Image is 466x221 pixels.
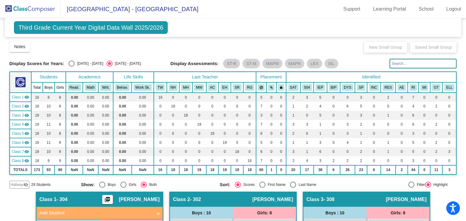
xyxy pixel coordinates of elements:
[286,93,300,102] td: 2
[300,82,314,93] th: 504 Plan
[167,93,179,102] td: 0
[367,138,381,147] td: 0
[231,120,243,129] td: 0
[243,102,256,111] td: 0
[286,129,300,138] td: 2
[266,82,276,93] th: Keep with students
[231,82,243,93] th: Susie Rosales
[314,93,327,102] td: 5
[36,207,163,219] mat-expansion-panel-header: Add Student
[419,111,430,120] td: 0
[231,102,243,111] td: 0
[218,138,231,147] td: 19
[408,111,419,120] td: 6
[276,102,286,111] td: 0
[367,93,381,102] td: 0
[396,138,408,147] td: 0
[192,102,206,111] td: 0
[167,82,179,93] th: Nina Hollingsworth
[300,111,314,120] td: 0
[396,93,408,102] td: 0
[430,111,443,120] td: 0
[420,84,428,91] button: MI
[442,111,456,120] td: 0
[223,59,240,68] mat-chip: ST-R
[381,111,396,120] td: 1
[179,111,192,120] td: 18
[286,102,300,111] td: 1
[66,147,83,156] td: 0.00
[327,93,340,102] td: 0
[206,102,219,111] td: 0
[231,138,243,147] td: 0
[104,196,111,205] mat-icon: picture_as_pdf
[390,59,457,68] input: Search...
[442,102,456,111] td: 0
[113,102,132,111] td: 0.00
[132,93,154,102] td: 0.00
[442,138,456,147] td: 0
[419,138,430,147] td: 0
[24,140,29,145] mat-icon: visibility
[316,84,325,91] button: IEP
[12,131,24,136] span: Class 5
[381,93,396,102] td: 2
[206,93,219,102] td: 0
[10,129,31,138] td: Anna Custer - 309
[396,102,408,111] td: 0
[367,102,381,111] td: 0
[31,129,43,138] td: 18
[31,138,43,147] td: 19
[355,111,367,120] td: 3
[43,111,55,120] td: 10
[132,111,154,120] td: 0.00
[355,82,367,93] th: Speech Only
[243,93,256,102] td: 0
[179,93,192,102] td: 0
[327,111,340,120] td: 0
[61,4,198,14] span: [GEOGRAPHIC_DATA] - [GEOGRAPHIC_DATA]
[154,111,167,120] td: 0
[192,82,206,93] th: Melissa Ward
[430,138,443,147] td: 2
[206,129,219,138] td: 18
[179,82,192,93] th: Megan Hagemann
[355,93,367,102] td: 3
[231,93,243,102] td: 0
[276,138,286,147] td: 0
[408,120,419,129] td: 6
[430,82,443,93] th: Gifted and Talented
[442,82,456,93] th: English Language Learner
[167,138,179,147] td: 0
[154,102,167,111] td: 0
[55,138,66,147] td: 8
[132,102,154,111] td: 0.00
[408,129,419,138] td: 3
[286,82,300,93] th: SAT
[288,84,299,91] button: SAT
[10,93,31,102] td: Tanya Whitehead - 304
[66,120,83,129] td: 0.00
[355,138,367,147] td: 1
[113,129,132,138] td: 0.00
[31,120,43,129] td: 19
[167,102,179,111] td: 18
[276,93,286,102] td: 0
[325,59,338,68] mat-chip: IXL
[444,84,454,91] button: ELL
[419,82,430,93] th: Math Intervention Pull-out
[179,129,192,138] td: 0
[113,72,154,82] th: Life Skills
[414,4,438,14] a: School
[300,93,314,102] td: 3
[368,4,411,14] a: Learning Portal
[442,120,456,129] td: 0
[83,147,98,156] td: 0.00
[396,82,408,93] th: Adaptive Education
[256,138,266,147] td: 5
[12,140,24,145] span: Class 6
[441,4,466,14] a: Logout
[256,72,286,82] th: Placement
[339,4,365,14] a: Support
[194,84,204,91] button: MW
